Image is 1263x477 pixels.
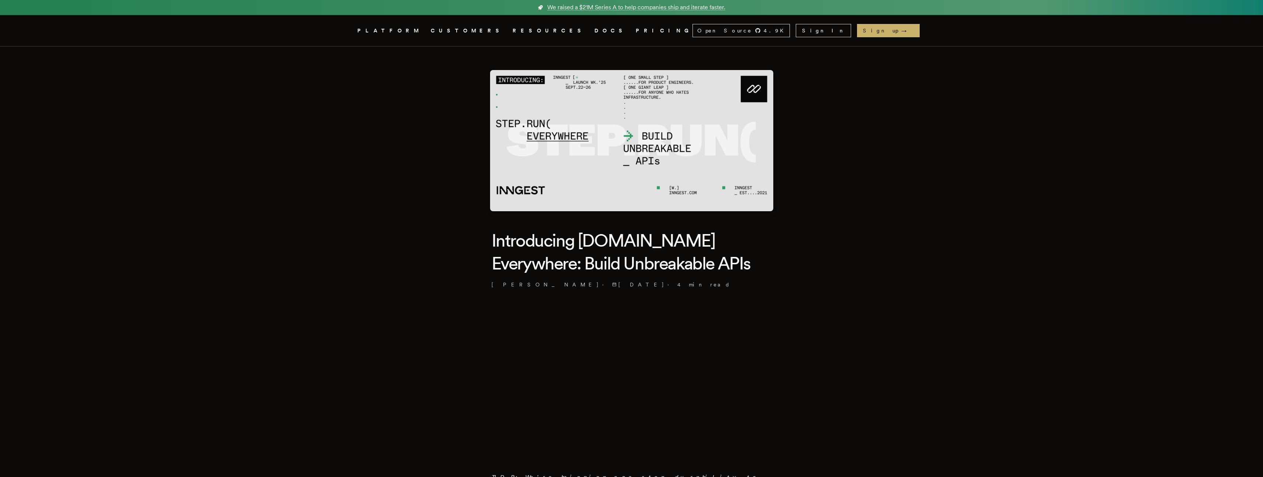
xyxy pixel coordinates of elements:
[492,229,772,275] h1: Introducing [DOMAIN_NAME] Everywhere: Build Unbreakable APIs
[547,3,725,12] span: We raised a $21M Series A to help companies ship and iterate faster.
[594,26,627,35] a: DOCS
[796,24,851,37] a: Sign In
[492,281,599,288] a: [PERSON_NAME]
[492,281,772,288] p: · ·
[901,27,914,34] span: →
[857,24,920,37] a: Sign up
[490,70,773,211] img: Featured image for Introducing Step.Run Everywhere: Build Unbreakable APIs blog post
[636,26,693,35] a: PRICING
[697,27,752,34] span: Open Source
[337,15,927,46] nav: Global
[677,281,730,288] span: 4 min read
[431,26,504,35] a: CUSTOMERS
[764,27,788,34] span: 4.9 K
[612,281,665,288] span: [DATE]
[513,26,586,35] button: RESOURCES
[357,26,422,35] button: PLATFORM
